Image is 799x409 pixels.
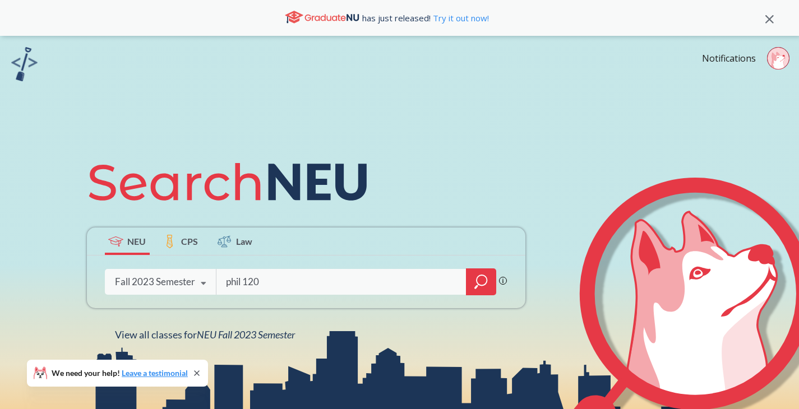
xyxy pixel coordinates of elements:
img: sandbox logo [11,47,38,81]
span: View all classes for [115,328,295,341]
span: NEU [127,235,146,248]
div: magnifying glass [466,268,496,295]
a: sandbox logo [11,47,38,85]
svg: magnifying glass [474,274,488,290]
span: Law [236,235,252,248]
input: Class, professor, course number, "phrase" [225,270,458,294]
span: CPS [181,235,198,248]
div: Fall 2023 Semester [115,276,195,288]
a: Leave a testimonial [122,368,188,378]
a: Try it out now! [431,12,489,24]
span: has just released! [362,12,489,24]
span: We need your help! [52,369,188,377]
a: Notifications [702,52,756,64]
span: NEU Fall 2023 Semester [197,328,295,341]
